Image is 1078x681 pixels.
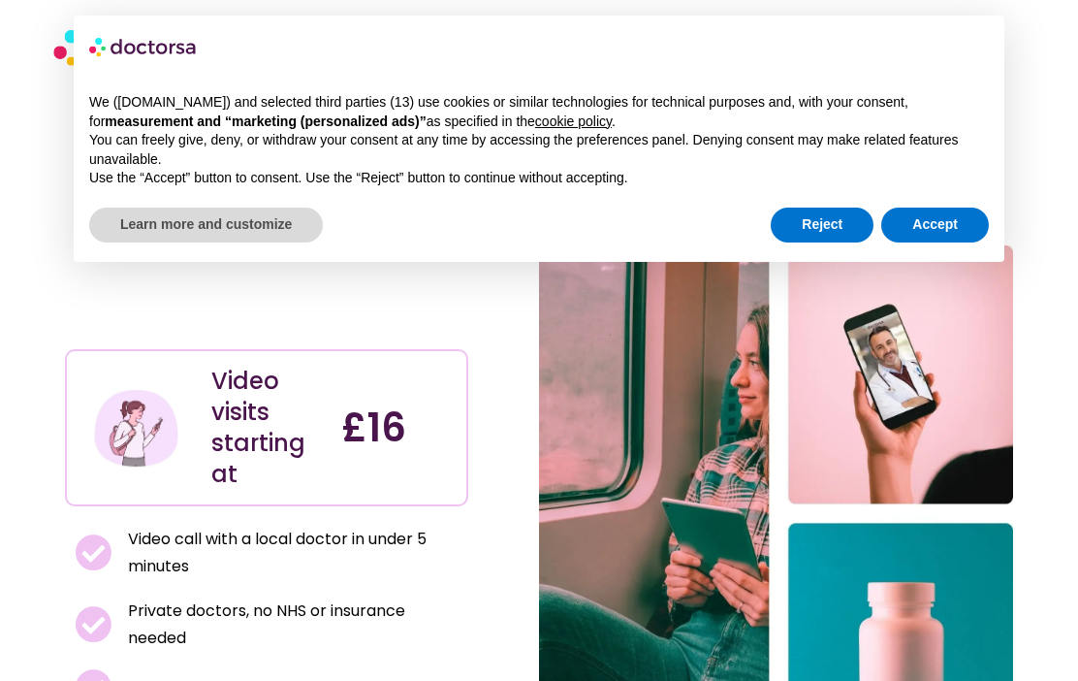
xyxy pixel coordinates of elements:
[75,283,365,307] iframe: Customer reviews powered by Trustpilot
[123,598,458,652] span: Private doctors, no NHS or insurance needed
[211,366,322,490] div: Video visits starting at
[89,93,989,131] p: We ([DOMAIN_NAME]) and selected third parties (13) use cookies or similar technologies for techni...
[771,208,873,243] button: Reject
[105,113,426,129] strong: measurement and “marketing (personalized ads)”
[92,384,180,472] img: Illustration depicting a young woman in a casual outfit, engaged with her smartphone. She has a p...
[123,526,458,580] span: Video call with a local doctor in under 5 minutes
[75,307,459,330] iframe: Customer reviews powered by Trustpilot
[89,169,989,188] p: Use the “Accept” button to consent. Use the “Reject” button to continue without accepting.
[535,113,612,129] a: cookie policy
[89,131,989,169] p: You can freely give, deny, or withdraw your consent at any time by accessing the preferences pane...
[89,208,323,243] button: Learn more and customize
[89,31,198,62] img: logo
[881,208,989,243] button: Accept
[341,405,452,451] h4: £16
